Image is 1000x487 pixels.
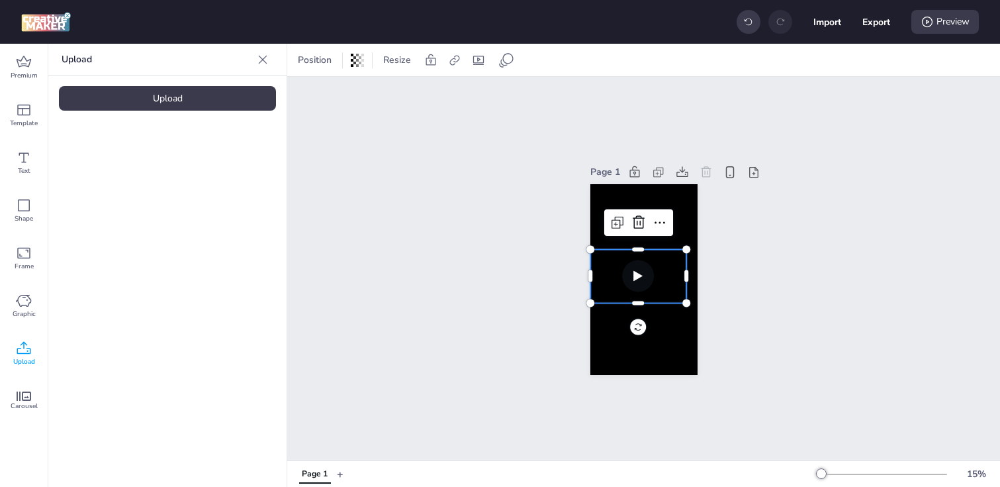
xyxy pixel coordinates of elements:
button: Import [813,8,841,36]
span: Frame [15,261,34,272]
span: Premium [11,70,38,81]
div: Page 1 [590,165,620,179]
span: Text [18,166,30,176]
span: Template [10,118,38,129]
p: Upload [62,44,252,76]
img: logo Creative Maker [21,12,71,32]
button: Export [862,8,890,36]
div: Tabs [293,462,337,486]
div: Page 1 [302,468,328,480]
span: Graphic [13,309,36,319]
div: Preview [911,10,979,34]
button: + [337,462,343,486]
span: Resize [381,53,414,67]
div: Upload [59,86,276,111]
span: Position [295,53,334,67]
div: 15 % [960,467,992,481]
span: Carousel [11,401,38,411]
span: Shape [15,213,33,224]
span: Upload [13,356,35,367]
